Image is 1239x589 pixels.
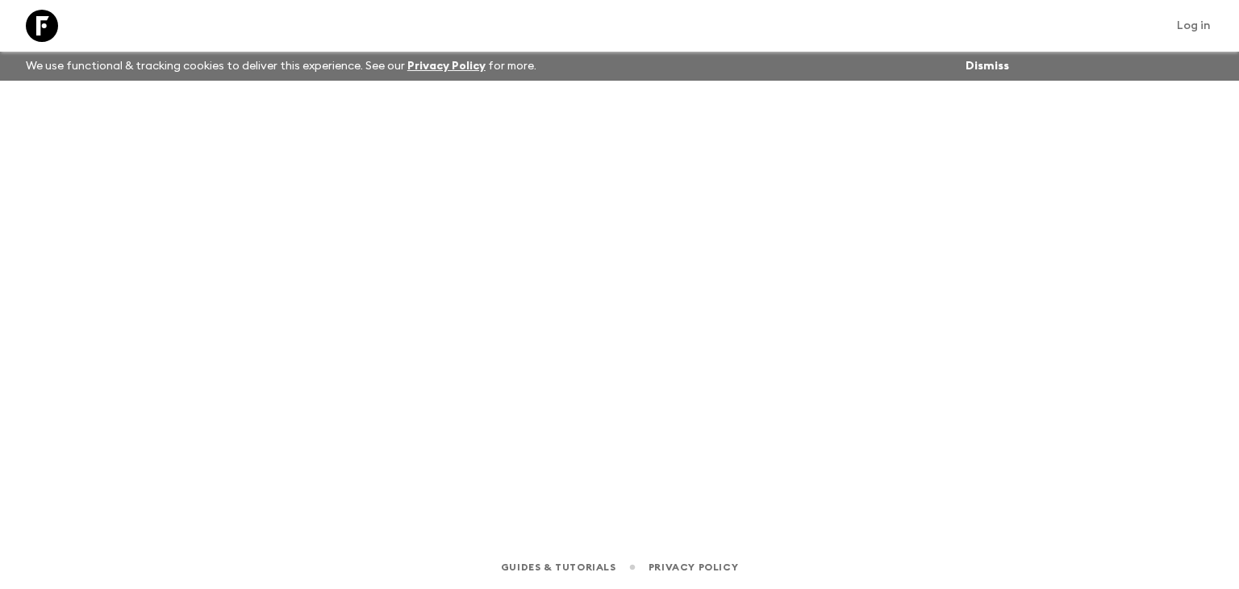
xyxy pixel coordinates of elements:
a: Log in [1168,15,1220,37]
a: Privacy Policy [649,558,738,576]
button: Dismiss [962,55,1013,77]
a: Guides & Tutorials [501,558,616,576]
p: We use functional & tracking cookies to deliver this experience. See our for more. [19,52,543,81]
a: Privacy Policy [407,61,486,72]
